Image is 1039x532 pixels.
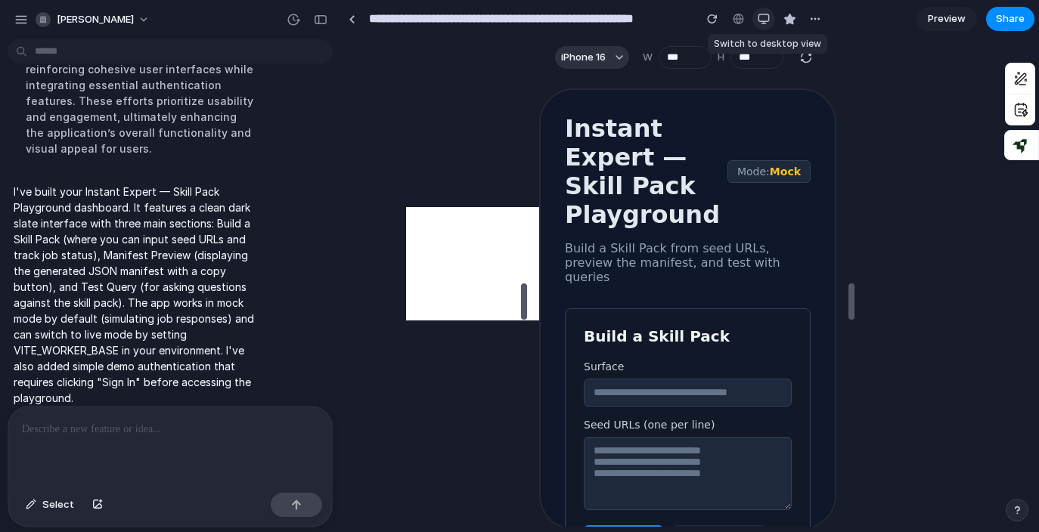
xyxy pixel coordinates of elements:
[42,497,74,512] span: Select
[24,24,187,139] h1: Instant Expert — Skill Pack Playground
[43,329,251,341] label: Seed URLs (one per line)
[718,50,724,65] label: H
[916,7,977,31] a: Preview
[561,50,606,65] span: iPhone 16
[29,8,157,32] button: [PERSON_NAME]
[928,11,966,26] span: Preview
[43,271,251,283] label: Surface
[24,151,270,194] p: Build a Skill Pack from seed URLs, preview the manifest, and test with queries
[986,7,1034,31] button: Share
[57,12,134,27] span: [PERSON_NAME]
[132,435,226,464] button: Check Status
[708,34,827,54] div: Switch to desktop view
[555,46,629,69] button: iPhone 16
[996,11,1025,26] span: Share
[14,184,266,406] p: I've built your Instant Expert — Skill Pack Playground dashboard. It features a clean dark slate ...
[18,493,82,517] button: Select
[43,237,251,255] h2: Build a Skill Pack
[229,76,260,88] span: Mock
[187,70,270,93] div: Mode:
[43,435,123,464] button: Start Build
[643,50,653,65] label: W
